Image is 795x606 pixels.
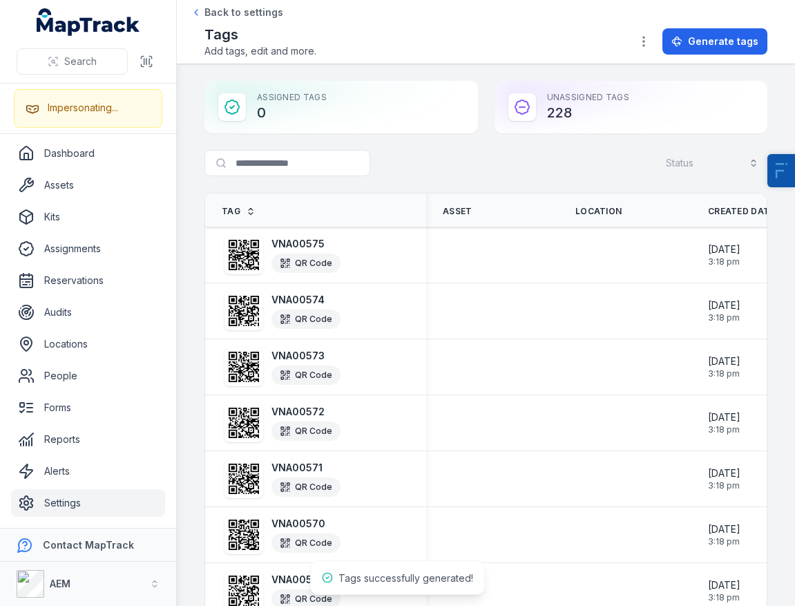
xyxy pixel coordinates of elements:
a: Tag [222,206,256,217]
div: QR Code [271,366,341,385]
div: Impersonating... [48,101,118,115]
time: 23/06/2025, 3:18:41 pm [708,243,740,267]
a: Assignments [11,235,165,263]
a: Reports [11,426,165,453]
a: Back to settings [191,6,283,19]
span: [DATE] [708,466,740,480]
strong: VNA00575 [271,237,341,251]
button: Search [17,48,128,75]
a: Locations [11,330,165,358]
div: QR Code [271,254,341,273]
strong: AEM [50,578,70,589]
span: [DATE] [708,578,740,592]
h2: Tags [204,25,316,44]
time: 23/06/2025, 3:18:41 pm [708,354,740,379]
a: Assets [11,171,165,199]
span: [DATE] [708,354,740,368]
time: 23/06/2025, 3:18:41 pm [708,410,740,435]
div: QR Code [271,533,341,553]
button: Generate tags [662,28,767,55]
strong: VNA00574 [271,293,341,307]
time: 23/06/2025, 3:18:41 pm [708,578,740,603]
span: Asset [443,206,472,217]
strong: VNA00572 [271,405,341,419]
time: 23/06/2025, 3:18:41 pm [708,522,740,547]
span: 3:18 pm [708,256,740,267]
time: 23/06/2025, 3:18:41 pm [708,466,740,491]
strong: Contact MapTrack [43,539,134,551]
span: 3:18 pm [708,480,740,491]
span: 3:18 pm [708,536,740,547]
span: 3:18 pm [708,312,740,323]
span: Location [575,206,622,217]
span: [DATE] [708,410,740,424]
a: Reservations [11,267,165,294]
span: Generate tags [688,35,758,48]
a: Audits [11,299,165,326]
span: Back to settings [204,6,283,19]
div: QR Code [271,310,341,329]
strong: VNA00569 [271,573,341,587]
time: 23/06/2025, 3:18:41 pm [708,299,740,323]
a: Dashboard [11,140,165,167]
a: MapTrack [37,8,140,36]
div: QR Code [271,422,341,441]
button: Status [657,150,767,176]
div: QR Code [271,477,341,497]
span: Add tags, edit and more. [204,44,316,58]
a: People [11,362,165,390]
span: Search [64,55,97,68]
span: 3:18 pm [708,368,740,379]
a: Created Date [708,206,790,217]
a: Settings [11,489,165,517]
a: Alerts [11,457,165,485]
span: Tags successfully generated! [338,572,473,584]
a: Forms [11,394,165,422]
span: Tag [222,206,240,217]
a: Kits [11,203,165,231]
span: Created Date [708,206,775,217]
span: [DATE] [708,299,740,312]
strong: VNA00571 [271,461,341,475]
span: 3:18 pm [708,592,740,603]
strong: VNA00570 [271,517,341,531]
span: 3:18 pm [708,424,740,435]
strong: VNA00573 [271,349,341,363]
span: [DATE] [708,522,740,536]
span: [DATE] [708,243,740,256]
